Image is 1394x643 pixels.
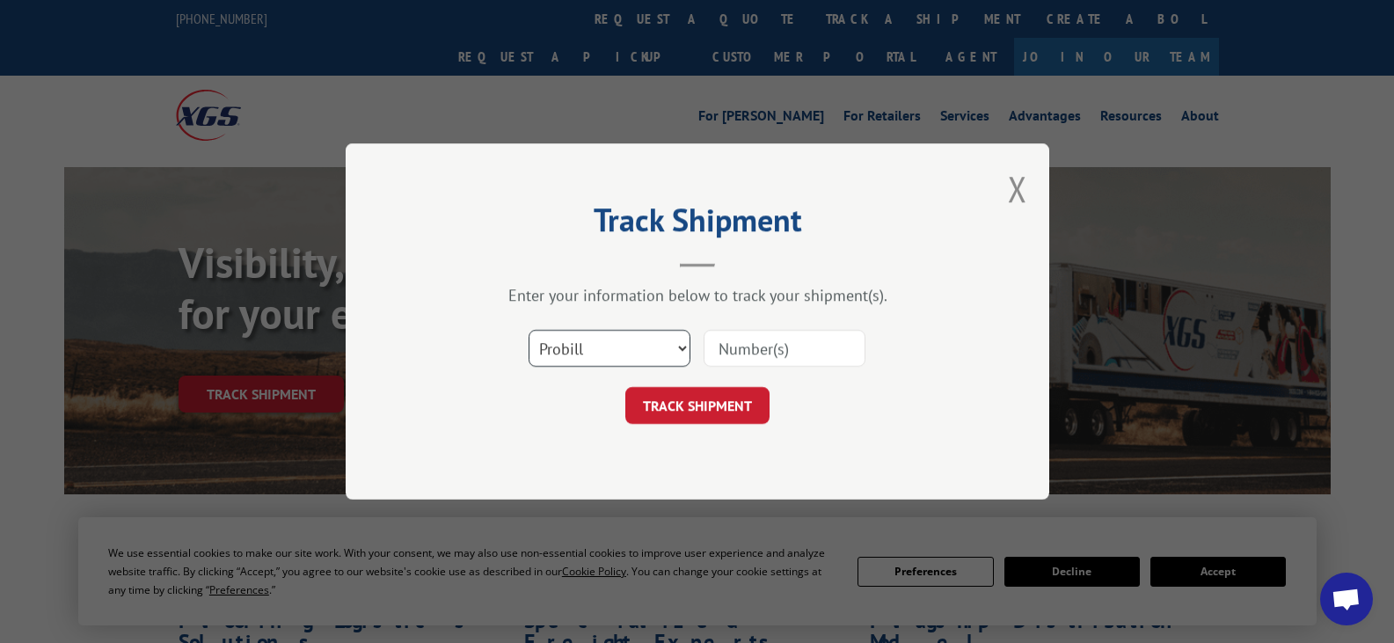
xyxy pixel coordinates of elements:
button: Close modal [1008,165,1027,212]
a: Open chat [1320,573,1373,625]
div: Enter your information below to track your shipment(s). [434,285,961,305]
h2: Track Shipment [434,208,961,241]
input: Number(s) [704,330,865,367]
button: TRACK SHIPMENT [625,387,770,424]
